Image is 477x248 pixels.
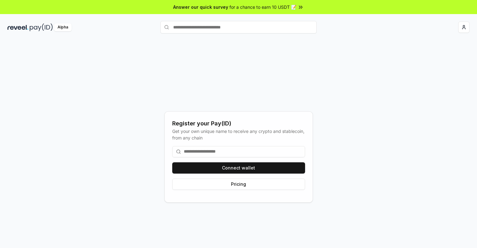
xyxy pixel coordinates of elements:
div: Register your Pay(ID) [172,119,305,128]
img: reveel_dark [8,23,28,31]
span: for a chance to earn 10 USDT 📝 [229,4,296,10]
span: Answer our quick survey [173,4,228,10]
button: Connect wallet [172,162,305,174]
div: Alpha [54,23,72,31]
button: Pricing [172,179,305,190]
img: pay_id [30,23,53,31]
div: Get your own unique name to receive any crypto and stablecoin, from any chain [172,128,305,141]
